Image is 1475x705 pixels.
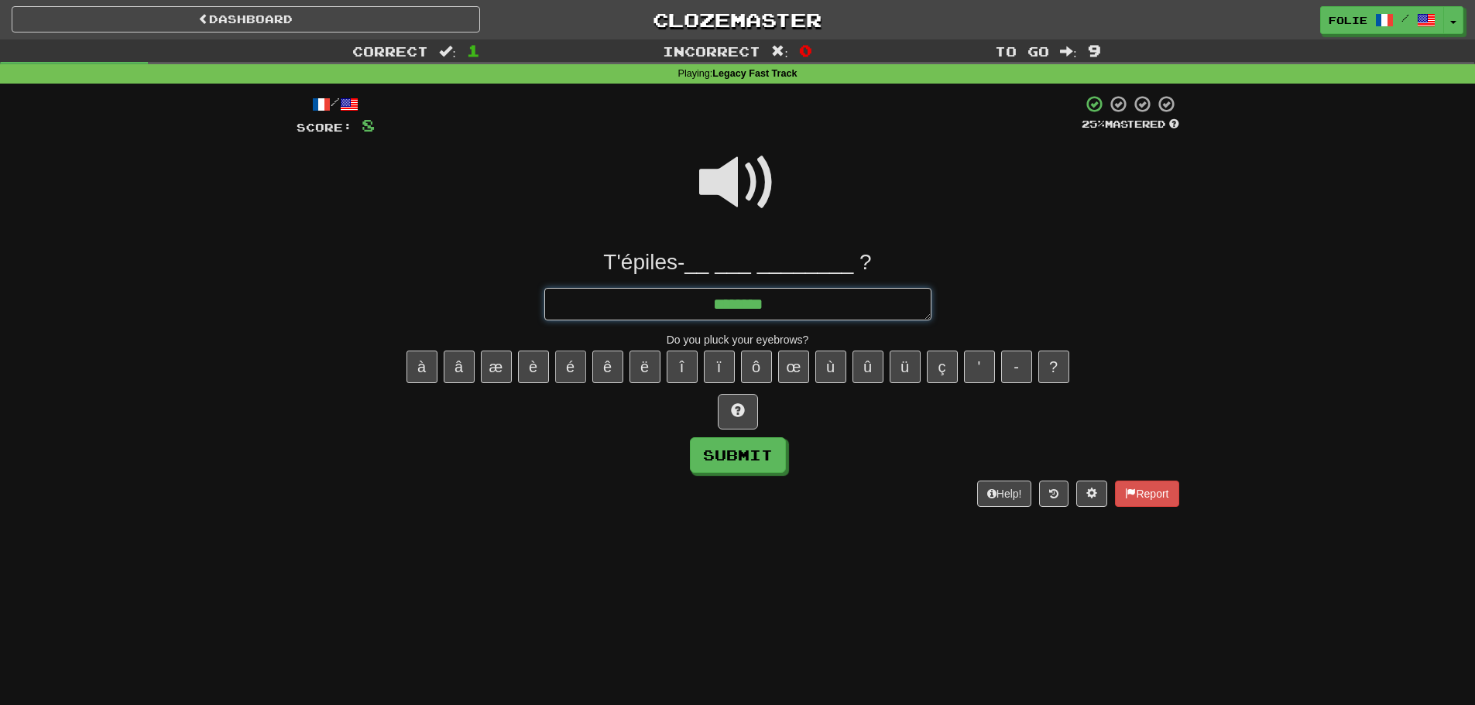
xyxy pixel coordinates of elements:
span: : [1060,45,1077,58]
button: â [444,351,475,383]
button: - [1001,351,1032,383]
span: 9 [1088,41,1101,60]
span: 0 [799,41,812,60]
span: 8 [362,115,375,135]
button: ù [815,351,846,383]
button: ü [890,351,921,383]
button: Round history (alt+y) [1039,481,1069,507]
div: Do you pluck your eyebrows? [297,332,1179,347]
div: Mastered [1082,118,1179,132]
button: æ [481,351,512,383]
span: : [439,45,456,58]
button: ? [1038,351,1069,383]
button: è [518,351,549,383]
span: folie [1329,13,1367,27]
strong: Legacy Fast Track [712,68,797,79]
button: û [852,351,883,383]
button: œ [778,351,809,383]
button: ï [704,351,735,383]
button: ô [741,351,772,383]
span: Incorrect [663,43,760,59]
button: Submit [690,437,786,473]
span: Correct [352,43,428,59]
span: / [1401,12,1409,23]
div: T'épiles-__ ___ ________ ? [297,248,1179,276]
button: ç [927,351,958,383]
a: folie / [1320,6,1444,34]
span: 25 % [1082,118,1105,130]
button: Help! [977,481,1032,507]
span: 1 [467,41,480,60]
span: : [771,45,788,58]
div: / [297,94,375,114]
button: Report [1115,481,1178,507]
button: ' [964,351,995,383]
button: î [667,351,698,383]
button: Hint! [718,394,758,430]
button: à [406,351,437,383]
button: ê [592,351,623,383]
a: Clozemaster [503,6,972,33]
button: ë [629,351,660,383]
button: é [555,351,586,383]
span: To go [995,43,1049,59]
span: Score: [297,121,352,134]
a: Dashboard [12,6,480,33]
